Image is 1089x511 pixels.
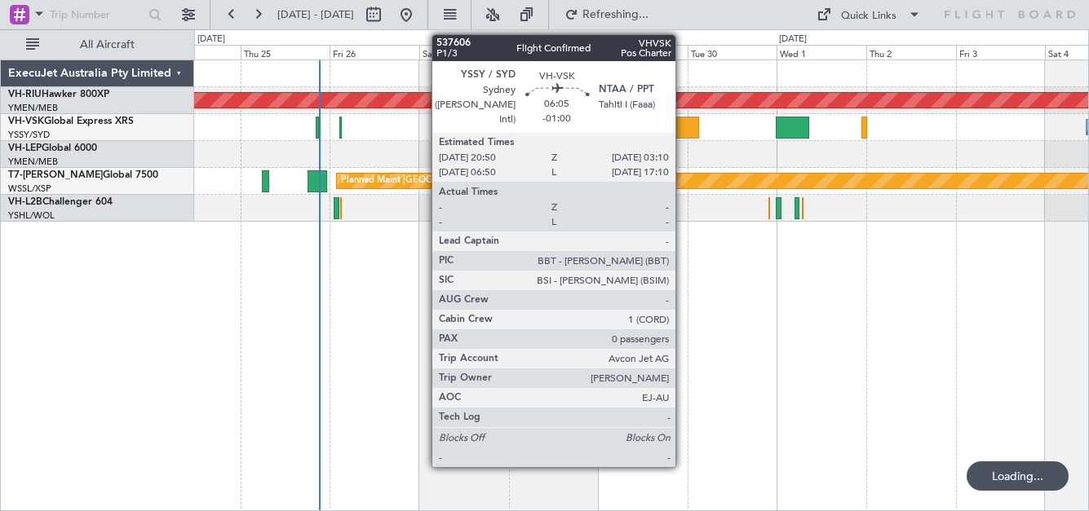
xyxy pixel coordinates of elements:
button: Quick Links [808,2,929,28]
div: Tue 30 [688,45,777,59]
div: Loading... [967,461,1069,491]
a: VH-VSKGlobal Express XRS [8,117,134,126]
input: Trip Number [50,2,144,27]
div: [DATE] [197,33,225,46]
div: Fri 3 [956,45,1046,59]
a: VH-LEPGlobal 6000 [8,143,97,153]
div: Wed 1 [777,45,866,59]
a: T7-[PERSON_NAME]Global 7500 [8,170,158,180]
div: Sun 28 [509,45,599,59]
button: Refreshing... [557,2,655,28]
span: VH-LEP [8,143,42,153]
span: All Aircraft [42,39,172,51]
a: VH-L2BChallenger 604 [8,197,113,207]
span: VH-RIU [8,90,42,99]
span: [DATE] - [DATE] [277,7,354,22]
div: Sat 27 [419,45,509,59]
span: Refreshing... [582,9,650,20]
div: Thu 2 [866,45,956,59]
span: VH-L2B [8,197,42,207]
div: Fri 26 [330,45,419,59]
div: Mon 29 [598,45,688,59]
a: YMEN/MEB [8,156,58,168]
a: YMEN/MEB [8,102,58,114]
div: Wed 24 [151,45,241,59]
a: YSHL/WOL [8,209,55,222]
span: T7-[PERSON_NAME] [8,170,103,180]
a: VH-RIUHawker 800XP [8,90,109,99]
a: WSSL/XSP [8,183,51,195]
div: Thu 25 [241,45,330,59]
button: All Aircraft [18,32,177,58]
div: Planned Maint [GEOGRAPHIC_DATA] (Seletar) [341,169,533,193]
a: YSSY/SYD [8,129,50,141]
div: [DATE] [779,33,807,46]
div: Quick Links [841,8,896,24]
span: VH-VSK [8,117,44,126]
